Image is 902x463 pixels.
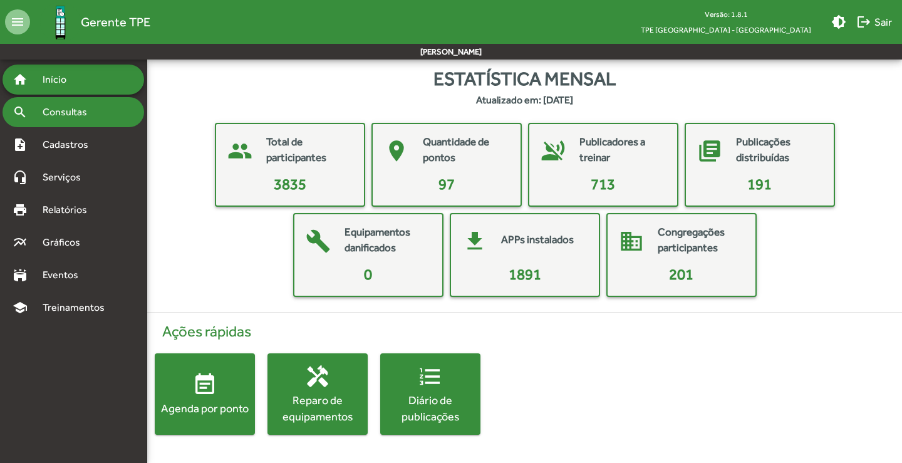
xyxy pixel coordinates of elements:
[192,372,217,397] mat-icon: event_note
[13,300,28,315] mat-icon: school
[423,134,508,166] mat-card-title: Quantidade de pontos
[13,235,28,250] mat-icon: multiline_chart
[476,93,573,108] strong: Atualizado em: [DATE]
[35,268,95,283] span: Eventos
[613,222,650,260] mat-icon: domain
[274,175,306,192] span: 3835
[155,323,894,341] h4: Ações rápidas
[35,235,97,250] span: Gráficos
[831,14,846,29] mat-icon: brightness_medium
[380,392,480,424] div: Diário de publicações
[35,72,85,87] span: Início
[155,400,255,416] div: Agenda por ponto
[364,266,372,283] span: 0
[30,2,150,43] a: Gerente TPE
[155,353,255,435] button: Agenda por ponto
[13,170,28,185] mat-icon: headset_mic
[856,11,892,33] span: Sair
[456,222,494,260] mat-icon: get_app
[380,353,480,435] button: Diário de publicações
[305,364,330,389] mat-icon: handyman
[221,132,259,170] mat-icon: people
[856,14,871,29] mat-icon: logout
[13,268,28,283] mat-icon: stadium
[40,2,81,43] img: Logo
[631,22,821,38] span: TPE [GEOGRAPHIC_DATA] - [GEOGRAPHIC_DATA]
[691,132,728,170] mat-icon: library_books
[13,105,28,120] mat-icon: search
[418,364,443,389] mat-icon: format_list_numbered
[13,137,28,152] mat-icon: note_add
[438,175,455,192] span: 97
[433,65,616,93] span: Estatística mensal
[501,232,574,248] mat-card-title: APPs instalados
[736,134,821,166] mat-card-title: Publicações distribuídas
[851,11,897,33] button: Sair
[299,222,337,260] mat-icon: build
[378,132,415,170] mat-icon: place
[631,6,821,22] div: Versão: 1.8.1
[35,137,105,152] span: Cadastros
[35,300,120,315] span: Treinamentos
[81,12,150,32] span: Gerente TPE
[35,170,98,185] span: Serviços
[267,353,368,435] button: Reparo de equipamentos
[13,202,28,217] mat-icon: print
[658,224,743,256] mat-card-title: Congregações participantes
[747,175,772,192] span: 191
[591,175,615,192] span: 713
[5,9,30,34] mat-icon: menu
[13,72,28,87] mat-icon: home
[534,132,572,170] mat-icon: voice_over_off
[266,134,351,166] mat-card-title: Total de participantes
[345,224,430,256] mat-card-title: Equipamentos danificados
[35,202,103,217] span: Relatórios
[267,392,368,424] div: Reparo de equipamentos
[509,266,541,283] span: 1891
[579,134,665,166] mat-card-title: Publicadores a treinar
[669,266,693,283] span: 201
[35,105,103,120] span: Consultas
